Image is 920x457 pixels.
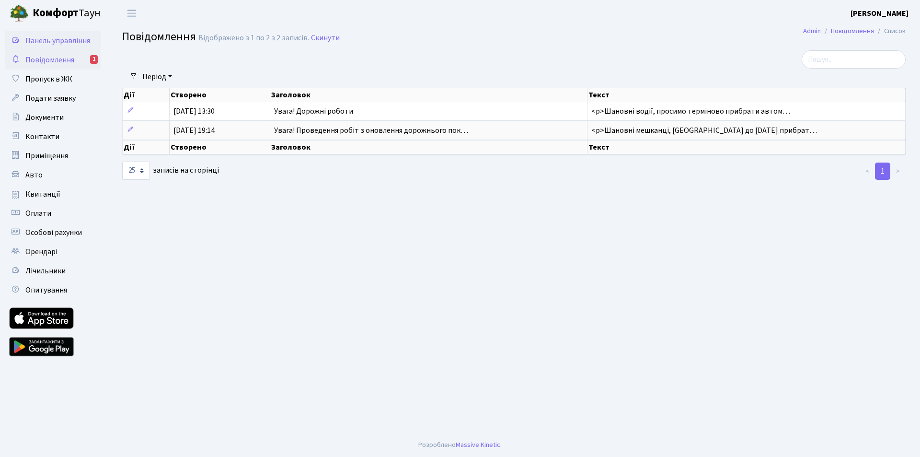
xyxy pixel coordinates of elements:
a: Опитування [5,281,101,300]
span: Лічильники [25,266,66,276]
a: Лічильники [5,261,101,281]
span: Документи [25,112,64,123]
a: Приміщення [5,146,101,165]
div: 1 [90,55,98,64]
img: logo.png [10,4,29,23]
span: Особові рахунки [25,227,82,238]
th: Текст [587,88,906,102]
span: Опитування [25,285,67,295]
th: Заголовок [270,88,587,102]
span: Авто [25,170,43,180]
th: Дії [123,88,170,102]
span: Приміщення [25,151,68,161]
span: [DATE] 19:14 [173,125,215,136]
input: Пошук... [802,50,906,69]
a: 1 [875,163,890,180]
a: Контакти [5,127,101,146]
button: Переключити навігацію [120,5,144,21]
b: Комфорт [33,5,79,21]
a: Подати заявку [5,89,101,108]
th: Текст [587,140,906,154]
th: Створено [170,88,270,102]
span: Панель управління [25,35,90,46]
th: Створено [170,140,270,154]
select: записів на сторінці [122,162,150,180]
a: Орендарі [5,242,101,261]
span: [DATE] 13:30 [173,106,215,117]
span: Пропуск в ЖК [25,74,72,84]
span: Увага! Проведення робіт з оновлення дорожнього пок… [274,125,468,136]
span: Увага! Дорожні роботи [274,106,353,117]
label: записів на сторінці [122,162,219,180]
div: Розроблено . [418,440,502,450]
span: Подати заявку [25,93,76,104]
a: Документи [5,108,101,127]
th: Заголовок [270,140,587,154]
span: Таун [33,5,101,22]
a: Період [138,69,176,85]
th: Дії [123,140,170,154]
a: Оплати [5,204,101,223]
a: Квитанції [5,185,101,204]
a: Admin [803,26,821,36]
span: Повідомлення [122,28,196,45]
a: Особові рахунки [5,223,101,242]
a: Повідомлення1 [5,50,101,70]
span: Оплати [25,208,51,219]
span: Повідомлення [25,55,74,65]
li: Список [874,26,906,36]
a: Massive Kinetic [456,440,500,450]
nav: breadcrumb [789,21,920,41]
div: Відображено з 1 по 2 з 2 записів. [198,34,309,43]
a: Повідомлення [831,26,874,36]
span: <p>Шановні водії, просимо терміново прибрати автом… [591,106,790,117]
span: Контакти [25,131,59,142]
a: Авто [5,165,101,185]
span: <p>Шановні мешканці, [GEOGRAPHIC_DATA] до [DATE] прибрат… [591,125,817,136]
a: Скинути [311,34,340,43]
span: Квитанції [25,189,60,199]
span: Орендарі [25,246,57,257]
a: [PERSON_NAME] [851,8,908,19]
a: Пропуск в ЖК [5,70,101,89]
a: Панель управління [5,31,101,50]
